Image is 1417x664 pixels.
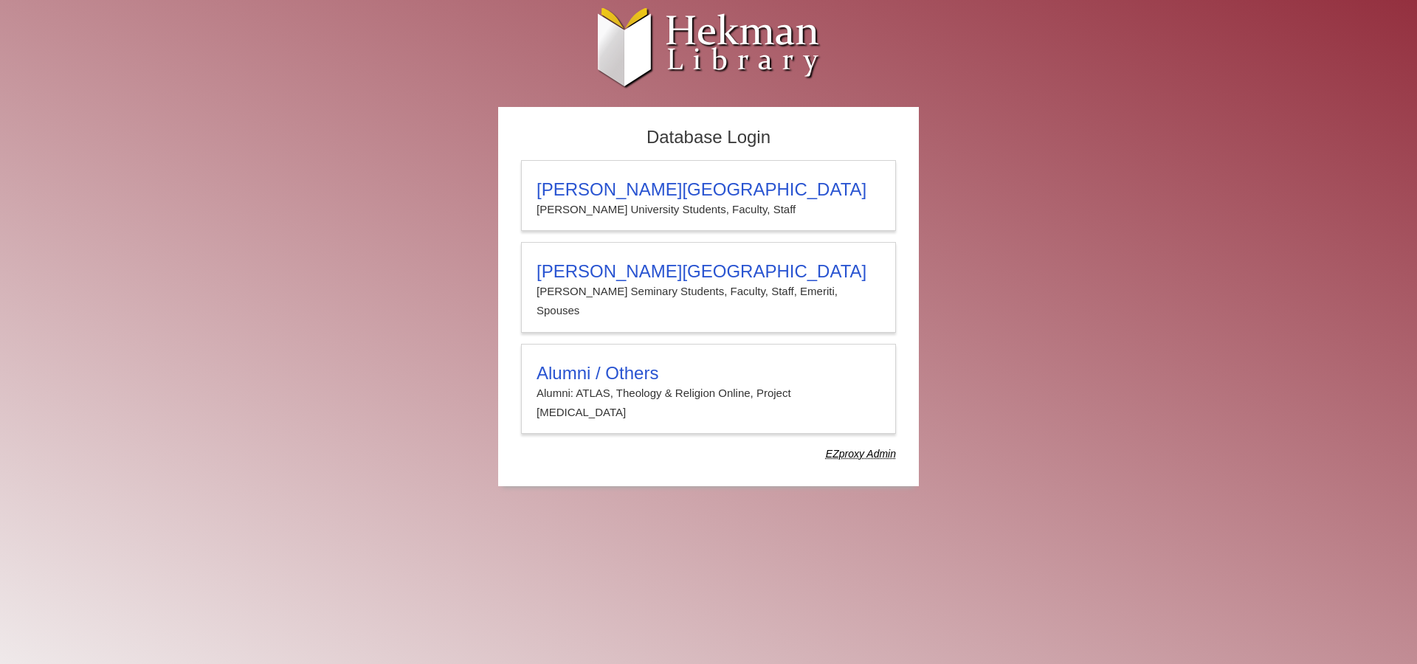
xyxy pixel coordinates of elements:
[537,261,880,282] h3: [PERSON_NAME][GEOGRAPHIC_DATA]
[521,242,896,333] a: [PERSON_NAME][GEOGRAPHIC_DATA][PERSON_NAME] Seminary Students, Faculty, Staff, Emeriti, Spouses
[521,160,896,231] a: [PERSON_NAME][GEOGRAPHIC_DATA][PERSON_NAME] University Students, Faculty, Staff
[514,122,903,153] h2: Database Login
[537,384,880,423] p: Alumni: ATLAS, Theology & Religion Online, Project [MEDICAL_DATA]
[826,448,896,460] dfn: Use Alumni login
[537,200,880,219] p: [PERSON_NAME] University Students, Faculty, Staff
[537,179,880,200] h3: [PERSON_NAME][GEOGRAPHIC_DATA]
[537,363,880,384] h3: Alumni / Others
[537,363,880,423] summary: Alumni / OthersAlumni: ATLAS, Theology & Religion Online, Project [MEDICAL_DATA]
[537,282,880,321] p: [PERSON_NAME] Seminary Students, Faculty, Staff, Emeriti, Spouses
